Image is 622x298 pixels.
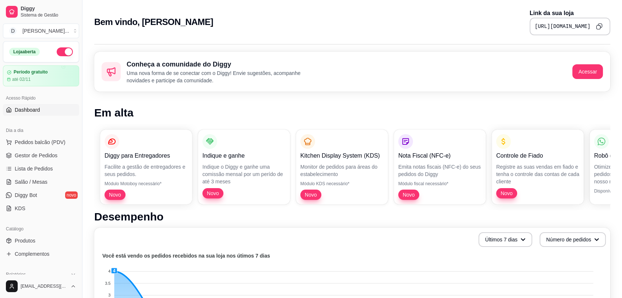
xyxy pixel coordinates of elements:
[3,65,79,86] a: Período gratuitoaté 02/11
[9,48,40,56] div: Loja aberta
[21,6,76,12] span: Diggy
[15,152,57,159] span: Gestor de Pedidos
[3,235,79,247] a: Produtos
[3,125,79,136] div: Dia a dia
[202,151,286,160] p: Indique e ganhe
[3,3,79,21] a: DiggySistema de Gestão
[21,283,67,289] span: [EMAIL_ADDRESS][DOMAIN_NAME]
[22,27,69,35] div: [PERSON_NAME] ...
[496,151,579,160] p: Controle de Fiado
[15,237,35,244] span: Produtos
[105,163,188,178] p: Facilite a gestão de entregadores e seus pedidos.
[100,130,192,204] button: Diggy para EntregadoresFacilite a gestão de entregadores e seus pedidos.Módulo Motoboy necessário...
[540,232,606,247] button: Número de pedidos
[105,281,110,286] tspan: 3.5
[3,136,79,148] button: Pedidos balcão (PDV)
[296,130,388,204] button: Kitchen Display System (KDS)Monitor de pedidos para áreas do estabelecimentoMódulo KDS necessário...
[127,69,315,84] p: Uma nova forma de se conectar com o Diggy! Envie sugestões, acompanhe novidades e participe da co...
[12,76,31,82] article: até 02/11
[498,190,516,197] span: Novo
[398,151,481,160] p: Nota Fiscal (NFC-e)
[105,151,188,160] p: Diggy para Entregadores
[300,163,384,178] p: Monitor de pedidos para áreas do estabelecimento
[3,223,79,235] div: Catálogo
[3,277,79,295] button: [EMAIL_ADDRESS][DOMAIN_NAME]
[302,191,320,198] span: Novo
[108,269,110,273] tspan: 4
[572,64,603,79] button: Acessar
[15,178,47,186] span: Salão / Mesas
[3,176,79,188] a: Salão / Mesas
[6,272,26,277] span: Relatórios
[108,293,110,297] tspan: 3
[3,248,79,260] a: Complementos
[530,9,610,18] p: Link da sua loja
[94,106,610,119] h1: Em alta
[398,181,481,187] p: Módulo fiscal necessário*
[15,106,40,114] span: Dashboard
[400,191,418,198] span: Novo
[3,150,79,161] a: Gestor de Pedidos
[21,12,76,18] span: Sistema de Gestão
[3,92,79,104] div: Acesso Rápido
[94,210,610,223] h1: Desempenho
[202,163,286,185] p: Indique o Diggy e ganhe uma comissão mensal por um perído de até 3 meses
[15,250,49,258] span: Complementos
[394,130,486,204] button: Nota Fiscal (NFC-e)Emita notas fiscais (NFC-e) do seus pedidos do DiggyMódulo fiscal necessário*Novo
[14,69,48,75] article: Período gratuito
[15,139,66,146] span: Pedidos balcão (PDV)
[106,191,124,198] span: Novo
[102,253,270,259] text: Você está vendo os pedidos recebidos na sua loja nos útimos 7 dias
[492,130,584,204] button: Controle de FiadoRegistre as suas vendas em fiado e tenha o controle das contas de cada clienteNovo
[3,189,79,201] a: Diggy Botnovo
[105,181,188,187] p: Módulo Motoboy necessário*
[15,191,37,199] span: Diggy Bot
[300,181,384,187] p: Módulo KDS necessário*
[535,23,590,30] pre: [URL][DOMAIN_NAME]
[3,163,79,175] a: Lista de Pedidos
[3,202,79,214] a: KDS
[478,232,532,247] button: Últimos 7 dias
[94,16,213,28] h2: Bem vindo, [PERSON_NAME]
[9,27,17,35] span: D
[3,24,79,38] button: Select a team
[398,163,481,178] p: Emita notas fiscais (NFC-e) do seus pedidos do Diggy
[127,59,315,69] h2: Conheça a comunidade do Diggy
[204,190,222,197] span: Novo
[15,205,25,212] span: KDS
[198,130,290,204] button: Indique e ganheIndique o Diggy e ganhe uma comissão mensal por um perído de até 3 mesesNovo
[496,163,579,185] p: Registre as suas vendas em fiado e tenha o controle das contas de cada cliente
[3,104,79,116] a: Dashboard
[57,47,73,56] button: Alterar Status
[15,165,53,172] span: Lista de Pedidos
[593,21,605,32] button: Copy to clipboard
[300,151,384,160] p: Kitchen Display System (KDS)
